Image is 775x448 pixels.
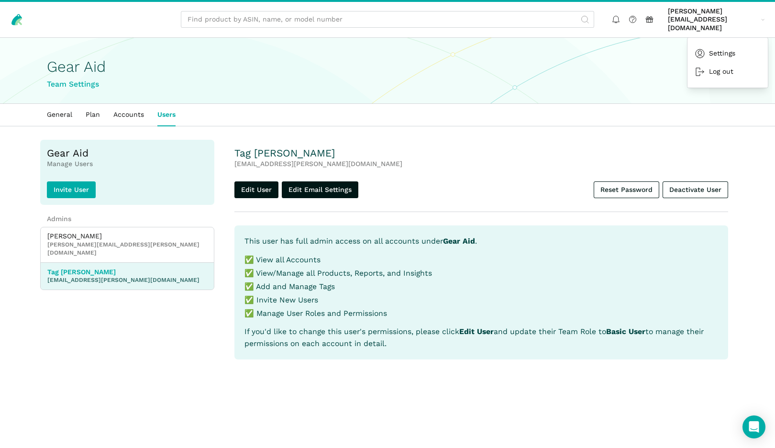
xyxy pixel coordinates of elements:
span: [PERSON_NAME][EMAIL_ADDRESS][DOMAIN_NAME] [668,7,758,33]
div: Team Settings [47,78,728,90]
a: [PERSON_NAME] [PERSON_NAME][EMAIL_ADDRESS][PERSON_NAME][DOMAIN_NAME] [41,227,214,263]
li: ✅ Add and Manage Tags [244,281,718,293]
a: Settings [687,45,768,63]
span: [PERSON_NAME] [47,232,207,241]
span: Tag [PERSON_NAME] [47,268,207,277]
span: [PERSON_NAME][EMAIL_ADDRESS][PERSON_NAME][DOMAIN_NAME] [47,241,207,258]
span: [EMAIL_ADDRESS][PERSON_NAME][DOMAIN_NAME] [47,276,207,285]
div: Open Intercom Messenger [742,415,765,438]
strong: Gear Aid [443,236,475,246]
a: Tag [PERSON_NAME] [EMAIL_ADDRESS][PERSON_NAME][DOMAIN_NAME] [41,262,214,290]
input: Find product by ASIN, name, or model number [181,11,594,28]
a: Edit Email Settings [282,181,358,198]
a: Log out [687,63,768,81]
li: ✅ View/Manage all Products, Reports, and Insights [244,268,718,280]
h1: Gear Aid [47,58,728,75]
a: Edit User [234,181,278,198]
p: This user has full admin access on all accounts under . [244,235,718,247]
li: ✅ Manage User Roles and Permissions [244,308,718,320]
div: [EMAIL_ADDRESS][PERSON_NAME][DOMAIN_NAME] [234,160,728,168]
div: Admins [47,215,208,224]
div: Tag [PERSON_NAME] [234,146,728,160]
a: Accounts [107,104,151,126]
strong: Edit User [459,327,494,336]
a: Plan [79,104,107,126]
a: [PERSON_NAME][EMAIL_ADDRESS][DOMAIN_NAME] [664,5,768,34]
a: Reset Password [594,181,659,198]
a: Deactivate User [663,181,728,198]
div: Gear Aid [47,146,208,160]
a: General [40,104,79,126]
a: Users [151,104,182,126]
li: ✅ View all Accounts [244,254,718,266]
li: ✅ Invite New Users [244,294,718,306]
strong: Basic User [606,327,645,336]
div: Manage Users [47,160,208,168]
p: If you'd like to change this user's permissions, please click and update their Team Role to to ma... [244,326,718,349]
a: Invite User [47,181,96,198]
